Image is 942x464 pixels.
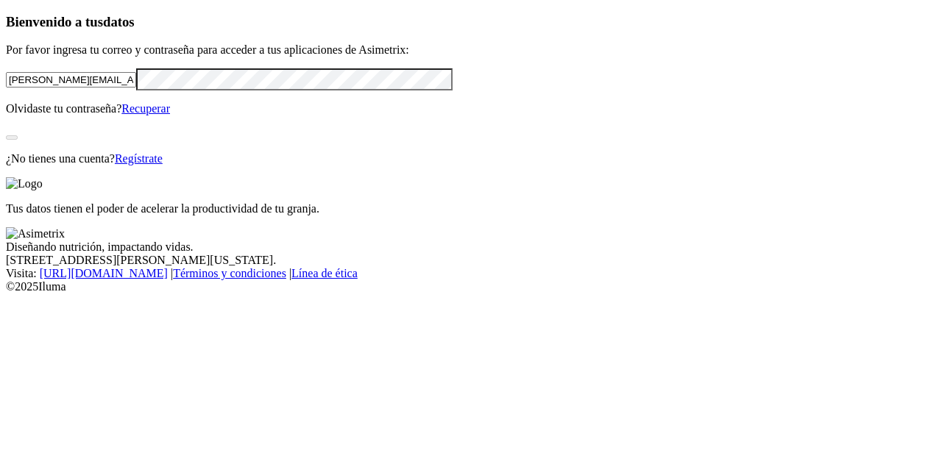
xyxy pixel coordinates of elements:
[115,152,163,165] a: Regístrate
[291,267,358,279] a: Línea de ética
[6,102,936,115] p: Olvidaste tu contraseña?
[6,254,936,267] div: [STREET_ADDRESS][PERSON_NAME][US_STATE].
[6,177,43,190] img: Logo
[6,280,936,293] div: © 2025 Iluma
[121,102,170,115] a: Recuperar
[6,267,936,280] div: Visita : | |
[6,43,936,57] p: Por favor ingresa tu correo y contraseña para acceder a tus aplicaciones de Asimetrix:
[103,14,135,29] span: datos
[6,14,936,30] h3: Bienvenido a tus
[6,152,936,165] p: ¿No tienes una cuenta?
[173,267,286,279] a: Términos y condiciones
[6,227,65,240] img: Asimetrix
[6,240,936,254] div: Diseñando nutrición, impactando vidas.
[6,72,136,88] input: Tu correo
[6,202,936,215] p: Tus datos tienen el poder de acelerar la productividad de tu granja.
[40,267,168,279] a: [URL][DOMAIN_NAME]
